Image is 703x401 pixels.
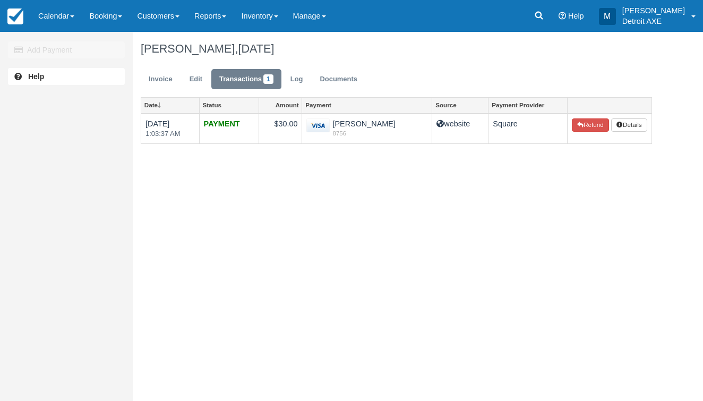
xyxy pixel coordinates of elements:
td: website [432,114,488,144]
td: Square [488,114,568,144]
a: Source [432,98,488,113]
h1: [PERSON_NAME], [141,42,652,55]
button: Details [611,118,647,132]
em: 1:03:37 AM [145,129,195,139]
p: [PERSON_NAME] [622,5,685,16]
a: Amount [259,98,302,113]
a: Documents [312,69,365,90]
span: Help [568,12,584,20]
button: Refund [572,118,609,132]
i: Help [559,12,566,20]
a: Help [8,68,125,85]
td: $30.00 [259,114,302,144]
em: 8756 [306,129,427,138]
a: Date [141,98,199,113]
td: [DATE] [141,114,200,144]
td: [PERSON_NAME] [302,114,432,144]
a: Invoice [141,69,181,90]
a: Log [282,69,311,90]
strong: PAYMENT [204,120,240,128]
a: Transactions1 [211,69,281,90]
b: Help [28,72,44,81]
span: [DATE] [238,42,274,55]
span: 1 [263,74,273,84]
a: Edit [182,69,210,90]
img: checkfront-main-nav-mini-logo.png [7,8,23,24]
div: M [599,8,616,25]
img: visa.png [306,118,330,133]
a: Payment [302,98,432,113]
p: Detroit AXE [622,16,685,27]
a: Payment Provider [488,98,567,113]
a: Status [200,98,259,113]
